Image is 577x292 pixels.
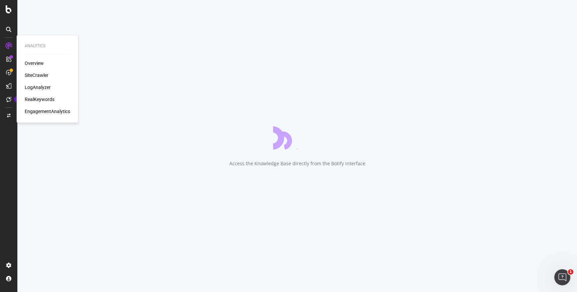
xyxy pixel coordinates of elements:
[229,160,365,167] div: Access the Knowledge Base directly from the Botify interface
[554,269,570,285] iframe: Intercom live chat
[25,43,70,49] div: Analytics
[25,72,48,79] a: SiteCrawler
[14,96,20,102] div: Tooltip anchor
[273,125,321,150] div: animation
[25,60,44,67] a: Overview
[25,108,70,115] a: EngagementAnalytics
[25,84,51,91] a: LogAnalyzer
[25,96,54,103] a: RealKeywords
[568,269,573,275] span: 1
